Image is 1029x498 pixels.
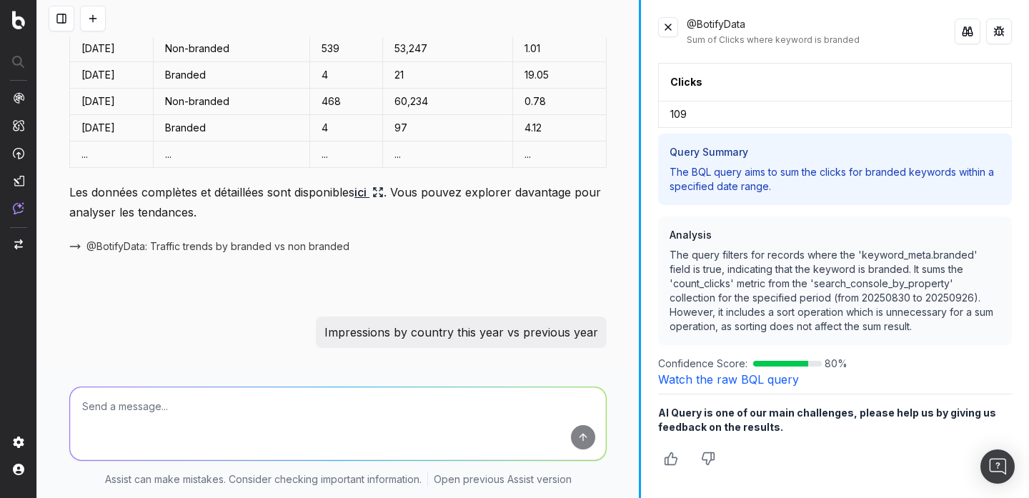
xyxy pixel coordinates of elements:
[670,228,1000,242] h3: Analysis
[14,239,23,249] img: Switch project
[86,239,349,254] span: @BotifyData: Traffic trends by branded vs non branded
[70,62,154,89] td: [DATE]
[70,89,154,115] td: [DATE]
[434,472,572,487] a: Open previous Assist version
[324,322,598,342] p: Impressions by country this year vs previous year
[153,89,309,115] td: Non-branded
[354,182,384,202] a: ici
[687,17,955,46] div: @BotifyData
[69,182,607,222] p: Les données complètes et détaillées sont disponibles . Vous pouvez explorer davantage pour analys...
[310,36,383,62] td: 539
[153,36,309,62] td: Non-branded
[153,62,309,89] td: Branded
[670,75,702,89] button: Clicks
[658,372,799,387] a: Watch the raw BQL query
[70,115,154,141] td: [DATE]
[695,446,721,472] button: Thumbs down
[383,89,512,115] td: 60,234
[310,89,383,115] td: 468
[70,36,154,62] td: [DATE]
[383,115,512,141] td: 97
[670,248,1000,334] p: The query filters for records where the 'keyword_meta.branded' field is true, indicating that the...
[310,62,383,89] td: 4
[383,36,512,62] td: 53,247
[383,62,512,89] td: 21
[69,239,367,254] button: @BotifyData: Traffic trends by branded vs non branded
[70,141,154,168] td: ...
[512,115,607,141] td: 4.12
[13,175,24,186] img: Studio
[659,101,1012,128] td: 109
[310,115,383,141] td: 4
[310,141,383,168] td: ...
[658,407,996,433] b: AI Query is one of our main challenges, please help us by giving us feedback on the results.
[13,437,24,448] img: Setting
[153,141,309,168] td: ...
[153,115,309,141] td: Branded
[13,92,24,104] img: Analytics
[12,11,25,29] img: Botify logo
[13,464,24,475] img: My account
[13,147,24,159] img: Activation
[13,119,24,131] img: Intelligence
[670,145,1000,159] h3: Query Summary
[980,449,1015,484] div: Open Intercom Messenger
[658,357,747,371] span: Confidence Score:
[825,357,847,371] span: 80 %
[512,62,607,89] td: 19.05
[512,141,607,168] td: ...
[512,89,607,115] td: 0.78
[658,446,684,472] button: Thumbs up
[13,202,24,214] img: Assist
[512,36,607,62] td: 1.01
[670,165,1000,194] p: The BQL query aims to sum the clicks for branded keywords within a specified date range.
[105,472,422,487] p: Assist can make mistakes. Consider checking important information.
[687,34,955,46] div: Sum of Clicks where keyword is branded
[383,141,512,168] td: ...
